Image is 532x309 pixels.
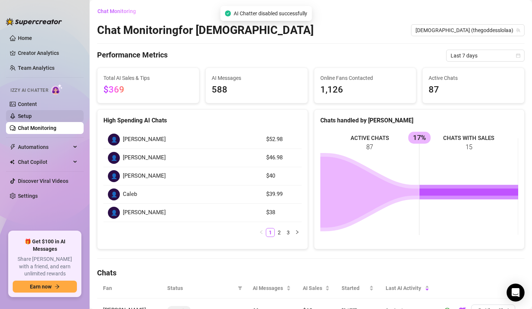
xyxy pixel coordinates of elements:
li: Previous Page [257,228,266,237]
article: $40 [266,172,297,181]
th: AI Messages [247,278,297,299]
li: Next Page [293,228,302,237]
a: Team Analytics [18,65,55,71]
span: $369 [103,84,124,95]
span: [PERSON_NAME] [123,172,166,181]
div: 👤 [108,170,120,182]
span: thunderbolt [10,144,16,150]
span: [PERSON_NAME] [123,153,166,162]
span: Active Chats [429,74,518,82]
span: filter [238,286,242,290]
span: Total AI Sales & Tips [103,74,193,82]
span: AI Messages [253,284,285,292]
span: Last AI Activity [386,284,423,292]
a: 3 [284,228,292,237]
button: left [257,228,266,237]
li: 2 [275,228,284,237]
span: 588 [212,83,301,97]
span: Caleb [123,190,137,199]
div: 👤 [108,134,120,146]
div: 👤 [108,188,120,200]
span: calendar [516,53,520,58]
span: Status [167,284,235,292]
span: Goddess (thegoddesslolaa) [416,25,520,36]
span: 87 [429,83,518,97]
a: Creator Analytics [18,47,78,59]
th: AI Sales [297,278,336,299]
img: AI Chatter [51,84,63,95]
span: Share [PERSON_NAME] with a friend, and earn unlimited rewards [13,256,77,278]
button: Earn nowarrow-right [13,281,77,293]
a: Discover Viral Videos [18,178,68,184]
div: High Spending AI Chats [103,116,302,125]
span: Started [342,284,368,292]
li: 3 [284,228,293,237]
h4: Chats [97,268,525,278]
article: $52.98 [266,135,297,144]
span: right [295,230,299,234]
article: $46.98 [266,153,297,162]
span: filter [236,283,244,294]
div: 👤 [108,207,120,219]
a: 2 [275,228,283,237]
span: team [516,28,520,32]
span: AI Sales [303,284,324,292]
img: logo-BBDzfeDw.svg [6,18,62,25]
a: Chat Monitoring [18,125,56,131]
article: $38 [266,208,297,217]
article: $39.99 [266,190,297,199]
span: Chat Monitoring [97,8,136,14]
span: arrow-right [55,284,60,289]
span: left [259,230,264,234]
a: 1 [266,228,274,237]
th: Fan [97,278,161,299]
button: Chat Monitoring [97,5,142,17]
div: Chats handled by [PERSON_NAME] [320,116,519,125]
button: right [293,228,302,237]
li: 1 [266,228,275,237]
span: 🎁 Get $100 in AI Messages [13,238,77,253]
th: Last AI Activity [380,278,435,299]
span: [PERSON_NAME] [123,208,166,217]
span: Automations [18,141,71,153]
a: Settings [18,193,38,199]
span: check-circle [225,10,231,16]
span: Last 7 days [451,50,520,61]
h2: Chat Monitoring for [DEMOGRAPHIC_DATA] [97,23,314,37]
div: Open Intercom Messenger [507,284,525,302]
span: Earn now [30,284,52,290]
h4: Performance Metrics [97,50,168,62]
span: [PERSON_NAME] [123,135,166,144]
span: Online Fans Contacted [320,74,410,82]
span: Chat Copilot [18,156,71,168]
span: Izzy AI Chatter [10,87,48,94]
span: 1,126 [320,83,410,97]
a: Content [18,101,37,107]
a: Home [18,35,32,41]
img: Chat Copilot [10,159,15,165]
span: AI Chatter disabled successfully [234,9,307,18]
div: 👤 [108,152,120,164]
th: Started [336,278,380,299]
a: Setup [18,113,32,119]
span: AI Messages [212,74,301,82]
